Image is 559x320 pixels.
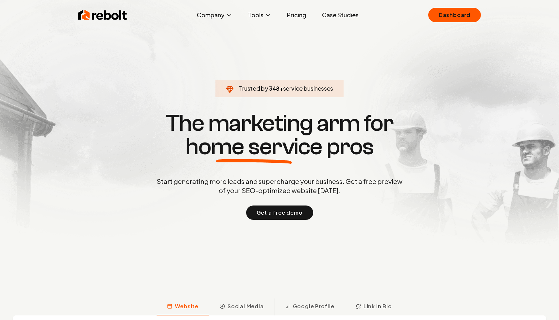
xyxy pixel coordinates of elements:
[123,112,436,159] h1: The marketing arm for pros
[228,302,264,310] span: Social Media
[293,302,334,310] span: Google Profile
[283,84,333,92] span: service businesses
[282,8,312,22] a: Pricing
[155,177,404,195] p: Start generating more leads and supercharge your business. Get a free preview of your SEO-optimiz...
[239,84,268,92] span: Trusted by
[175,302,198,310] span: Website
[243,8,277,22] button: Tools
[279,84,283,92] span: +
[345,298,402,315] button: Link in Bio
[246,206,313,220] button: Get a free demo
[317,8,364,22] a: Case Studies
[209,298,274,315] button: Social Media
[185,135,322,159] span: home service
[428,8,481,22] a: Dashboard
[364,302,392,310] span: Link in Bio
[192,8,238,22] button: Company
[274,298,345,315] button: Google Profile
[78,8,127,22] img: Rebolt Logo
[269,84,279,93] span: 348
[157,298,209,315] button: Website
